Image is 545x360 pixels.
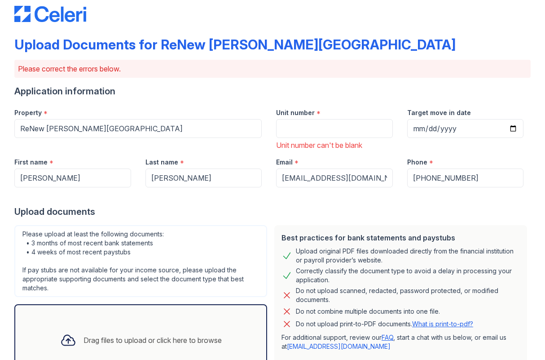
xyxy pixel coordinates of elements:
div: Do not upload scanned, redacted, password protected, or modified documents. [296,286,520,304]
p: For additional support, review our , start a chat with us below, or email us at [281,333,520,351]
div: Application information [14,85,531,98]
label: Property [14,108,42,117]
label: Email [276,158,293,167]
a: What is print-to-pdf? [412,320,473,328]
label: First name [14,158,48,167]
a: FAQ [382,333,393,341]
label: Target move in date [407,108,471,117]
div: Best practices for bank statements and paystubs [281,232,520,243]
div: Drag files to upload or click here to browse [84,335,222,346]
img: CE_Logo_Blue-a8612792a0a2168367f1c8372b55b34899dd931a85d93a1a3d3e32e68fde9ad4.png [14,6,86,22]
div: Upload Documents for ReNew [PERSON_NAME][GEOGRAPHIC_DATA] [14,36,456,53]
div: Upload documents [14,205,531,218]
div: Please upload at least the following documents: • 3 months of most recent bank statements • 4 wee... [14,225,267,297]
label: Unit number [276,108,315,117]
a: [EMAIL_ADDRESS][DOMAIN_NAME] [287,342,391,350]
div: Unit number can't be blank [276,140,393,151]
p: Do not upload print-to-PDF documents. [296,320,473,329]
label: Last name [145,158,178,167]
div: Upload original PDF files downloaded directly from the financial institution or payroll provider’... [296,247,520,265]
label: Phone [407,158,427,167]
p: Please correct the errors below. [18,63,527,74]
div: Do not combine multiple documents into one file. [296,306,440,317]
div: Correctly classify the document type to avoid a delay in processing your application. [296,267,520,284]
